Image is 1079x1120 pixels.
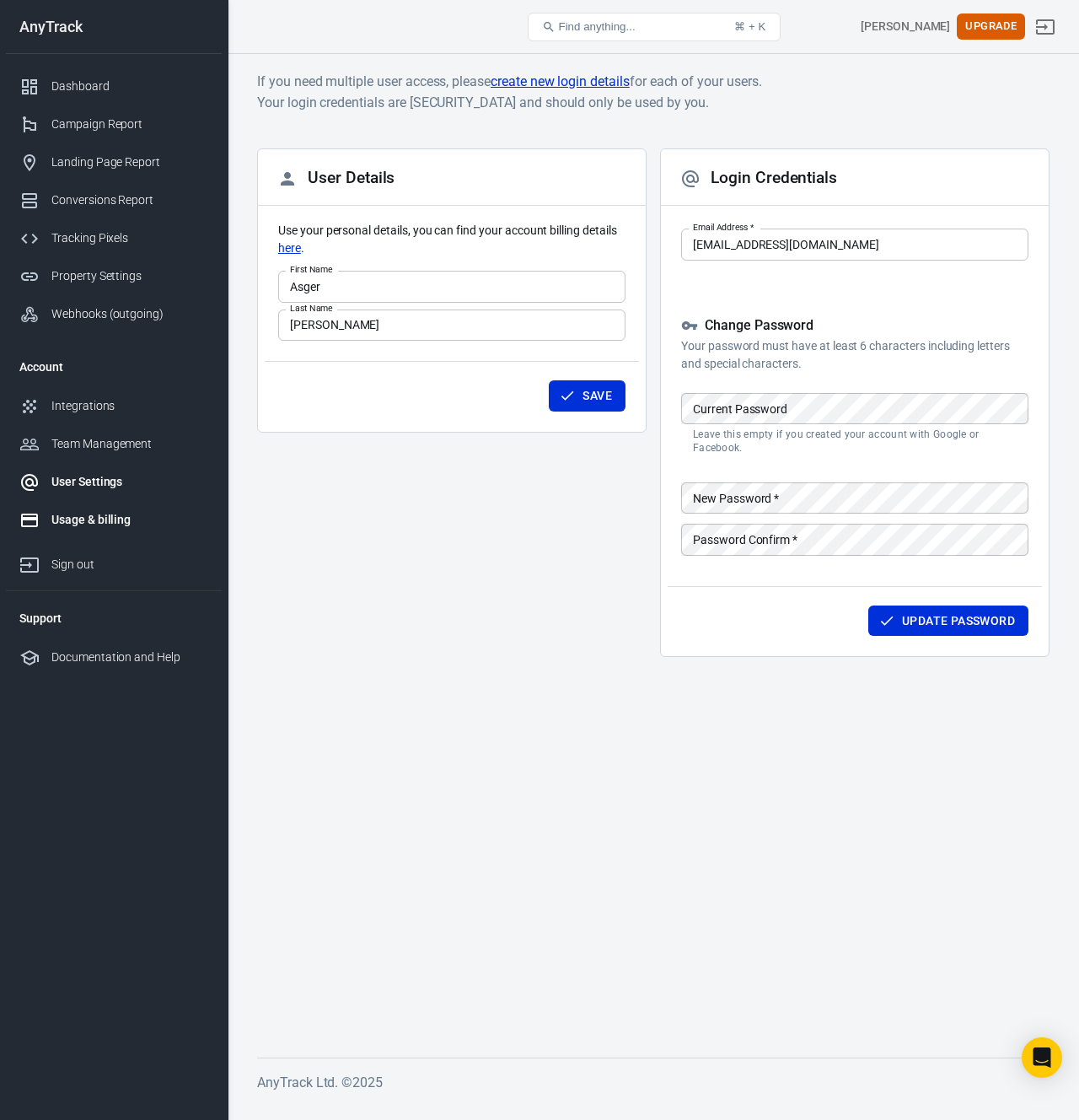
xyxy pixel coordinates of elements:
button: Upgrade [957,13,1025,40]
label: Last Name [290,302,333,315]
a: Dashboard [6,67,222,105]
a: Property Settings [6,257,222,295]
div: Usage & billing [51,511,208,529]
div: ⌘ + K [734,20,765,33]
label: First Name [290,263,333,276]
div: Sign out [51,556,208,573]
h2: Login Credentials [680,169,837,189]
a: Campaign Report [6,105,222,143]
button: Find anything...⌘ + K [528,13,781,41]
a: create new login details [491,71,630,92]
input: John [278,271,625,302]
h6: If you need multiple user access, please for each of your users. Your login credentials are [SECU... [257,71,1049,113]
h5: Change Password [681,317,1028,335]
a: Landing Page Report [6,143,222,181]
div: Campaign Report [51,116,208,133]
div: User Settings [51,473,208,491]
a: Team Management [6,425,222,463]
span: Find anything... [559,20,636,33]
a: User Settings [6,463,222,501]
p: Use your personal details, you can find your account billing details . [278,222,625,257]
div: Account id: nEsqdNLb [861,18,950,35]
a: Integrations [6,387,222,425]
p: Leave this empty if you created your account with Google or Facebook. [693,428,1017,455]
a: Tracking Pixels [6,219,222,257]
div: Team Management [51,435,208,453]
a: Webhooks (outgoing) [6,295,222,333]
div: Conversions Report [51,191,208,209]
div: Property Settings [51,267,208,285]
button: Update Password [868,606,1028,637]
div: Integrations [51,397,208,415]
button: Save [549,380,625,412]
div: Documentation and Help [51,649,208,666]
div: Landing Page Report [51,153,208,171]
a: here [278,240,301,257]
h2: User Details [277,169,395,189]
h6: AnyTrack Ltd. © 2025 [257,1072,1049,1093]
div: AnyTrack [6,19,222,35]
input: Doe [278,310,625,341]
a: Sign out [6,539,222,584]
a: Sign out [1025,7,1066,47]
p: Your password must have at least 6 characters including letters and special characters. [681,337,1028,373]
div: Tracking Pixels [51,229,208,247]
li: Account [6,347,222,387]
div: Dashboard [51,78,208,95]
a: Conversions Report [6,181,222,219]
a: Usage & billing [6,501,222,539]
li: Support [6,598,222,638]
div: Open Intercom Messenger [1022,1037,1062,1078]
label: Email Address [693,221,754,234]
div: Webhooks (outgoing) [51,305,208,323]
